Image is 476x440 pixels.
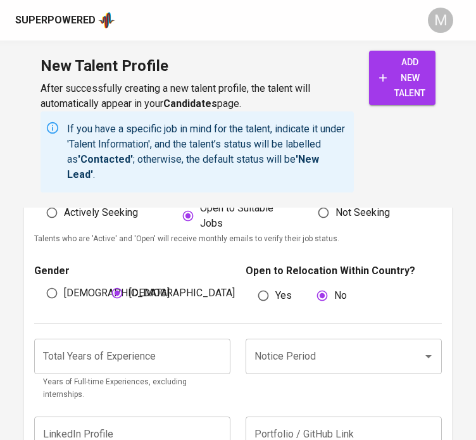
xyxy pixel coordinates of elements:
span: Actively Seeking [64,205,138,220]
img: app logo [98,11,115,30]
a: Superpoweredapp logo [15,11,115,30]
p: Open to Relocation Within Country? [246,263,442,279]
span: add new talent [379,54,425,101]
p: If you have a specific job in mind for the talent, indicate it under 'Talent Information', and th... [67,122,349,182]
button: add new talent [369,51,435,105]
span: No [334,288,347,303]
span: Open to Suitable Jobs [200,201,284,231]
span: [DEMOGRAPHIC_DATA] [64,286,170,301]
div: Superpowered [15,13,96,28]
div: Almost there! Once you've completed all the fields marked with * under 'Talent Information', you'... [369,51,435,105]
h1: New Talent Profile [41,51,354,81]
span: Not Seeking [335,205,390,220]
p: Years of Full-time Experiences, excluding internships. [43,376,222,401]
p: Talents who are 'Active' and 'Open' will receive monthly emails to verify their job status. [34,233,442,246]
span: Yes [275,288,292,303]
span: [DEMOGRAPHIC_DATA] [129,286,235,301]
p: Gender [34,263,230,279]
b: 'Contacted' [78,153,133,165]
div: M [428,8,453,33]
button: Open [420,348,437,365]
p: After successfully creating a new talent profile, the talent will automatically appear in your page. [41,81,354,111]
b: Candidates [163,97,217,110]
